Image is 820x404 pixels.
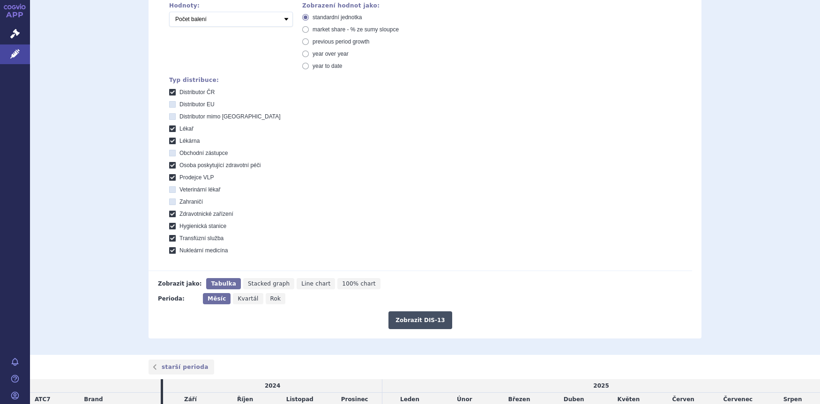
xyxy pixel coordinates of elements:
span: Nukleární medicína [179,247,228,254]
span: Rok [270,295,281,302]
span: Obchodní zástupce [179,150,228,156]
span: Veterinární lékař [179,186,220,193]
span: year over year [313,51,349,57]
button: Zobrazit DIS-13 [388,311,452,329]
div: Zobrazení hodnot jako: [302,2,426,9]
div: Hodnoty: [169,2,293,9]
span: Distributor mimo [GEOGRAPHIC_DATA] [179,113,281,120]
span: Lékárna [179,138,200,144]
div: Typ distribuce: [169,77,692,83]
span: Zdravotnické zařízení [179,211,233,217]
div: Perioda: [158,293,198,304]
span: 100% chart [342,280,375,287]
span: Prodejce VLP [179,174,214,181]
span: Distributor ČR [179,89,215,95]
td: 2025 [382,379,820,393]
span: Stacked graph [248,280,290,287]
span: Kvartál [238,295,258,302]
span: Měsíc [208,295,226,302]
span: previous period growth [313,38,369,45]
span: standardní jednotka [313,14,362,21]
td: 2024 [163,379,382,393]
span: Hygienická stanice [179,223,226,229]
div: Zobrazit jako: [158,278,201,289]
span: ATC7 [35,396,51,403]
a: starší perioda [149,360,214,375]
span: year to date [313,63,342,69]
span: Brand [84,396,103,403]
span: Osoba poskytující zdravotní péči [179,162,261,169]
span: Distributor EU [179,101,215,108]
span: Zahraničí [179,198,203,205]
span: Tabulka [211,280,236,287]
span: Line chart [301,280,330,287]
span: Transfúzní služba [179,235,224,242]
span: Lékař [179,125,194,132]
span: market share - % ze sumy sloupce [313,26,399,33]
